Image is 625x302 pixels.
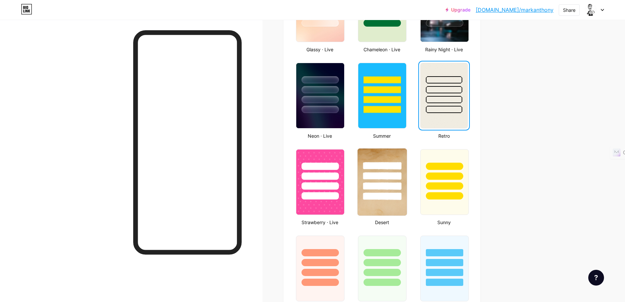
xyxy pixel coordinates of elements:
img: desert.jpg [358,149,407,216]
img: markanthony [585,4,597,16]
div: Rainy Night · Live [418,46,470,53]
a: [DOMAIN_NAME]/markanthony [476,6,553,14]
div: Share [563,7,575,13]
div: Neon · Live [294,132,345,139]
div: Glassy · Live [294,46,345,53]
div: Summer [356,132,407,139]
div: Desert [356,219,407,226]
div: Chameleon · Live [356,46,407,53]
a: Upgrade [446,7,470,12]
div: Sunny [418,219,470,226]
div: Strawberry · Live [294,219,345,226]
div: Retro [418,132,470,139]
